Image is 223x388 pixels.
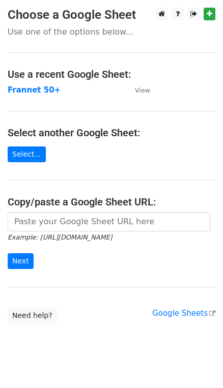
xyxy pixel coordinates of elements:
[135,86,150,94] small: View
[8,253,34,269] input: Next
[152,309,215,318] a: Google Sheets
[125,85,150,95] a: View
[8,212,210,231] input: Paste your Google Sheet URL here
[8,68,215,80] h4: Use a recent Google Sheet:
[8,26,215,37] p: Use one of the options below...
[8,127,215,139] h4: Select another Google Sheet:
[8,196,215,208] h4: Copy/paste a Google Sheet URL:
[8,233,112,241] small: Example: [URL][DOMAIN_NAME]
[8,146,46,162] a: Select...
[8,308,57,323] a: Need help?
[8,8,215,22] h3: Choose a Google Sheet
[8,85,61,95] a: Frannet 50+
